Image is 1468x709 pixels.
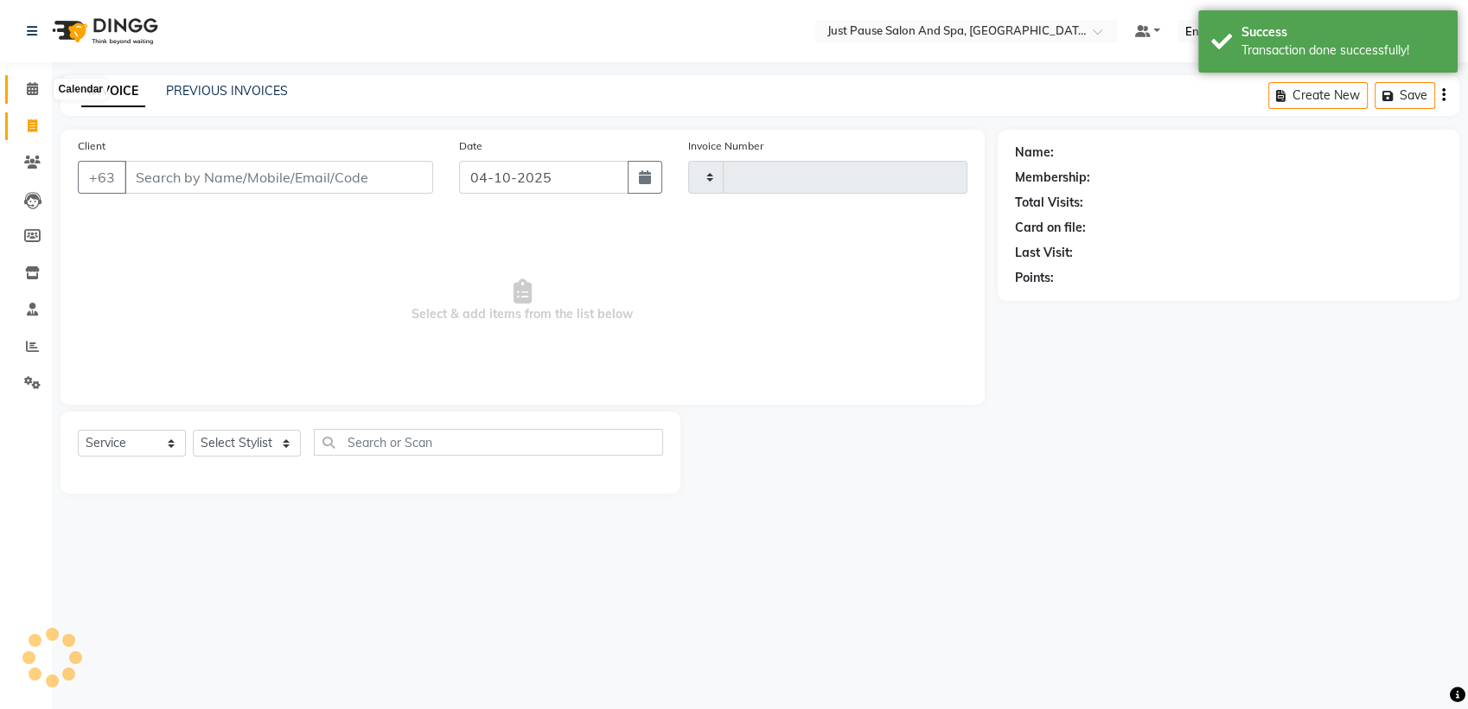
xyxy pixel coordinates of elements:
button: Save [1375,82,1435,109]
div: Card on file: [1015,219,1086,237]
label: Date [459,138,482,154]
div: Transaction done successfully! [1241,42,1445,60]
div: Points: [1015,269,1054,287]
span: Select & add items from the list below [78,214,967,387]
label: Invoice Number [688,138,763,154]
div: Name: [1015,144,1054,162]
div: Calendar [54,80,107,100]
div: Success [1241,23,1445,42]
button: Create New [1268,82,1368,109]
button: +63 [78,161,126,194]
div: Total Visits: [1015,194,1083,212]
div: Membership: [1015,169,1090,187]
input: Search by Name/Mobile/Email/Code [124,161,433,194]
a: PREVIOUS INVOICES [166,83,288,99]
div: Last Visit: [1015,244,1073,262]
label: Client [78,138,105,154]
input: Search or Scan [314,429,663,456]
img: logo [44,7,163,55]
